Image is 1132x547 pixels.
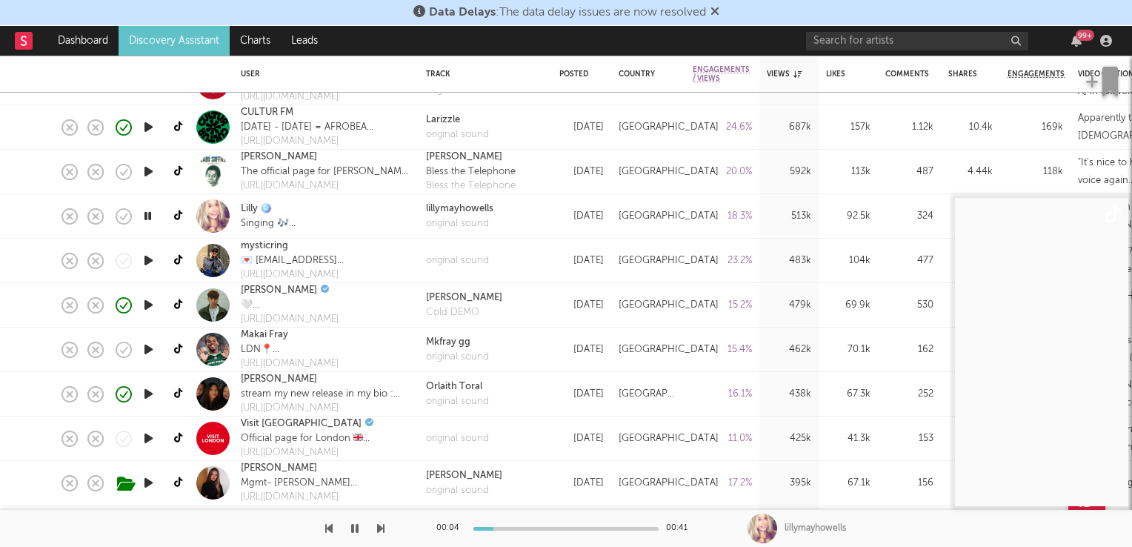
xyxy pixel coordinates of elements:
[241,417,362,431] a: Visit [GEOGRAPHIC_DATA]
[1008,163,1063,181] div: 118k
[1008,119,1063,136] div: 169k
[693,385,752,403] div: 16.1 %
[426,179,516,193] a: Bless the Telephone
[767,119,811,136] div: 687k
[426,253,489,268] div: original sound
[426,127,489,142] a: original sound
[619,163,719,181] div: [GEOGRAPHIC_DATA]
[436,520,466,537] div: 00:04
[241,312,411,327] a: [URL][DOMAIN_NAME]
[619,385,678,403] div: [GEOGRAPHIC_DATA]
[241,476,411,491] div: Mgmt- [PERSON_NAME][EMAIL_ADDRESS][DOMAIN_NAME] 🎀✨🤍 @Fashion Nova
[429,7,706,19] span: : The data delay issues are now resolved
[619,341,719,359] div: [GEOGRAPHIC_DATA]
[826,474,870,492] div: 67.1k
[619,474,719,492] div: [GEOGRAPHIC_DATA]
[559,163,604,181] div: [DATE]
[826,252,870,270] div: 104k
[693,208,752,225] div: 18.3 %
[281,26,328,56] a: Leads
[241,179,411,193] a: [URL][DOMAIN_NAME]
[948,252,993,270] div: 7.89k
[426,165,516,179] div: Bless the Telephone
[241,357,411,371] div: [URL][DOMAIN_NAME]
[1008,70,1065,79] span: Engagements
[426,113,489,127] div: Larizzle
[559,296,604,314] div: [DATE]
[785,522,846,535] div: lillymayhowells
[619,208,719,225] div: [GEOGRAPHIC_DATA]
[767,430,811,448] div: 425k
[426,483,502,498] a: original sound
[559,474,604,492] div: [DATE]
[426,150,516,165] div: [PERSON_NAME]
[885,474,933,492] div: 156
[241,298,411,313] div: 🤍 mgmt: [PERSON_NAME][EMAIL_ADDRESS][DOMAIN_NAME] 'COLD' OUT [DATE] ⬇️
[241,134,378,149] a: [URL][DOMAIN_NAME]
[826,430,870,448] div: 41.3k
[619,252,719,270] div: [GEOGRAPHIC_DATA]
[948,430,993,448] div: 5.26k
[241,165,411,179] div: The official page for [PERSON_NAME] 💫 Page administered by mgmt
[767,252,811,270] div: 483k
[241,70,404,79] div: User
[826,208,870,225] div: 92.5k
[426,350,489,365] a: original sound
[241,387,404,402] div: stream my new release in my bio :-)) 🇮🇪🇵🇭
[426,216,493,231] a: original sound
[885,70,929,79] div: Comments
[426,70,537,79] div: Track
[241,401,404,416] a: [URL][DOMAIN_NAME]
[948,70,977,79] div: Shares
[767,385,811,403] div: 438k
[241,120,378,135] div: [DATE] - [DATE] = AFROBEATS [DATE] = ⛪️
[619,70,670,79] div: Country
[241,328,288,342] a: Makai Fray
[426,394,489,409] div: original sound
[241,445,380,460] a: [URL][DOMAIN_NAME]
[1076,30,1094,41] div: 99 +
[693,296,752,314] div: 15.2 %
[693,65,750,83] span: Engagements / Views
[429,7,496,19] span: Data Delays
[559,385,604,403] div: [DATE]
[426,468,502,483] a: [PERSON_NAME]
[241,90,407,105] a: [URL][DOMAIN_NAME]
[948,163,993,181] div: 4.44k
[693,119,752,136] div: 24.6 %
[619,296,719,314] div: [GEOGRAPHIC_DATA]
[241,150,317,165] a: [PERSON_NAME]
[426,335,489,350] a: Mkfray gg
[767,474,811,492] div: 395k
[885,430,933,448] div: 153
[426,202,493,216] a: lillymayhowells
[826,296,870,314] div: 69.9k
[885,163,933,181] div: 487
[241,490,411,505] a: [URL][DOMAIN_NAME]
[948,119,993,136] div: 10.4k
[710,7,719,19] span: Dismiss
[119,26,230,56] a: Discovery Assistant
[885,119,933,136] div: 1.12k
[47,26,119,56] a: Dashboard
[693,163,752,181] div: 20.0 %
[693,430,752,448] div: 11.0 %
[230,26,281,56] a: Charts
[241,268,411,282] div: [URL][DOMAIN_NAME]
[559,341,604,359] div: [DATE]
[948,474,993,492] div: 758
[767,70,802,79] div: Views
[826,385,870,403] div: 67.3k
[693,341,752,359] div: 15.4 %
